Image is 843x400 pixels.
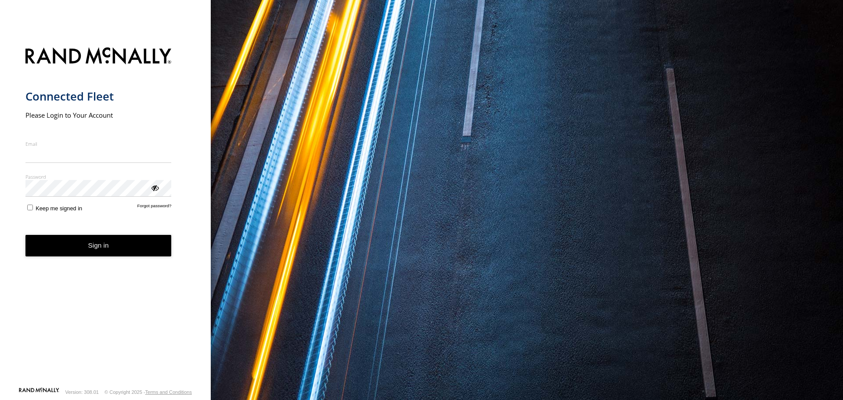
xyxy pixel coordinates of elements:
h2: Please Login to Your Account [25,111,172,119]
h1: Connected Fleet [25,89,172,104]
img: Rand McNally [25,46,172,68]
label: Password [25,173,172,180]
div: Version: 308.01 [65,389,99,395]
button: Sign in [25,235,172,256]
a: Terms and Conditions [145,389,192,395]
form: main [25,42,186,387]
a: Visit our Website [19,388,59,396]
div: © Copyright 2025 - [104,389,192,395]
span: Keep me signed in [36,205,82,212]
input: Keep me signed in [27,205,33,210]
a: Forgot password? [137,203,172,212]
label: Email [25,141,172,147]
div: ViewPassword [150,183,159,192]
